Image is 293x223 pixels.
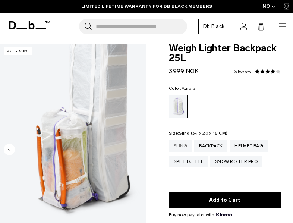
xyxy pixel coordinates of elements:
a: Snow Roller Pro [210,156,262,167]
legend: Size: [169,131,227,135]
a: Split Duffel [169,156,208,167]
a: LIMITED LIFETIME WARRANTY FOR DB BLACK MEMBERS [81,3,212,10]
a: 6 reviews [234,70,253,73]
p: 470 grams [4,47,32,55]
legend: Color: [169,86,196,91]
button: Previous slide [4,144,15,156]
span: 3.999 NOK [169,67,199,75]
img: {"height" => 20, "alt" => "Klarna"} [216,213,232,216]
span: Weigh Lighter Backpack 25L [169,44,281,63]
a: Backpack [194,140,227,152]
a: Sling [169,140,192,152]
a: Db Black [198,19,229,34]
span: Sling (34 x 20 x 15 CM) [179,131,227,136]
span: Aurora [182,86,196,91]
a: Aurora [169,95,188,118]
button: Add to Cart [169,192,281,208]
a: Helmet Bag [230,140,268,152]
span: Buy now pay later with [169,211,232,218]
